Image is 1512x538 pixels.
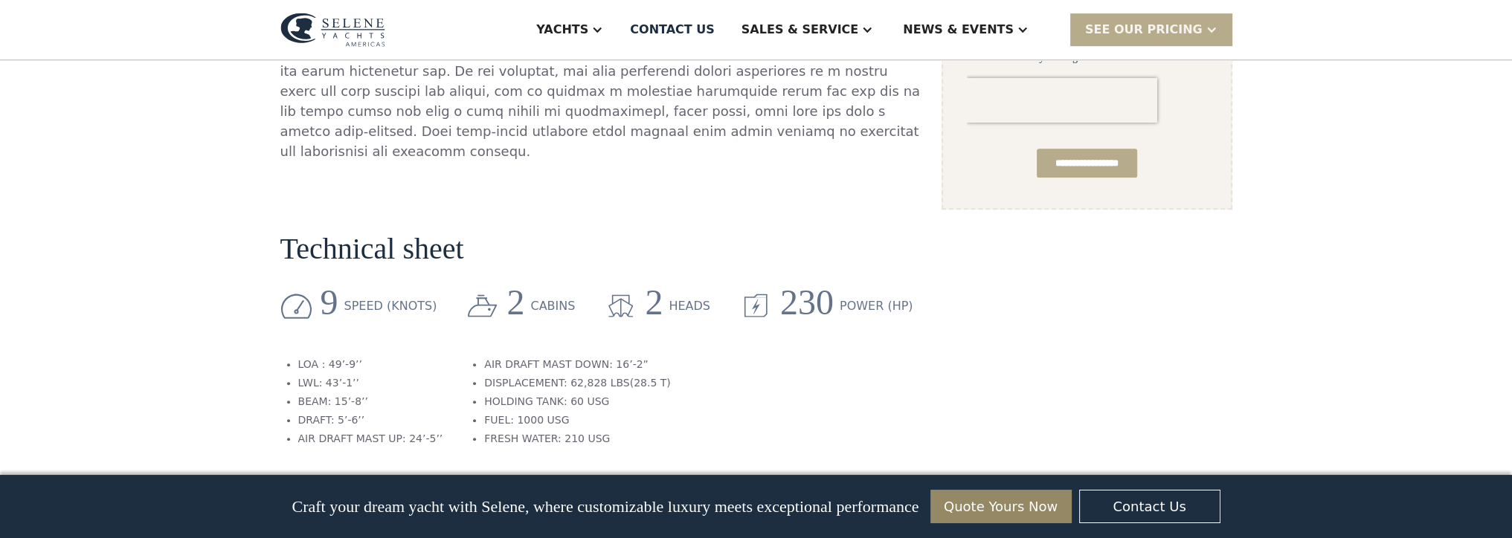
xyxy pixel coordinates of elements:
h2: 9 [321,283,338,323]
h2: 2 [645,283,663,323]
div: cabins [530,297,575,315]
li: FRESH WATER: 210 USG [484,431,670,447]
li: DISPLACEMENT: 62,828 LBS(28.5 T) [484,375,670,391]
li: LOA : 49’-9’’ [298,357,443,372]
h2: Technical sheet [280,233,464,265]
a: Contact Us [1079,490,1220,523]
a: Quote Yours Now [930,490,1072,523]
h2: 230 [780,283,834,323]
li: DRAFT: 5’-6’’ [298,412,443,428]
div: Contact US [630,21,715,39]
img: logo [280,13,385,47]
div: Yachts [536,21,588,39]
div: SEE Our Pricing [1070,13,1232,45]
li: LWL: 43’-1’’ [298,375,443,391]
div: Sales & Service [741,21,858,39]
p: Craft your dream yacht with Selene, where customizable luxury meets exceptional performance [292,497,919,516]
div: Power (HP) [840,297,913,315]
h2: 2 [506,283,524,323]
li: BEAM: 15’-8’’ [298,394,443,409]
div: News & EVENTS [903,21,1014,39]
li: AIR DRAFT MAST UP: 24’-5’’ [298,431,443,447]
li: AIR DRAFT MAST DOWN: 16’-2” [484,357,670,372]
div: SEE Our Pricing [1085,21,1203,39]
div: speed (knots) [344,297,437,315]
li: FUEL: 1000 USG [484,412,670,428]
div: heads [669,297,710,315]
li: HOLDING TANK: 60 USG [484,394,670,409]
